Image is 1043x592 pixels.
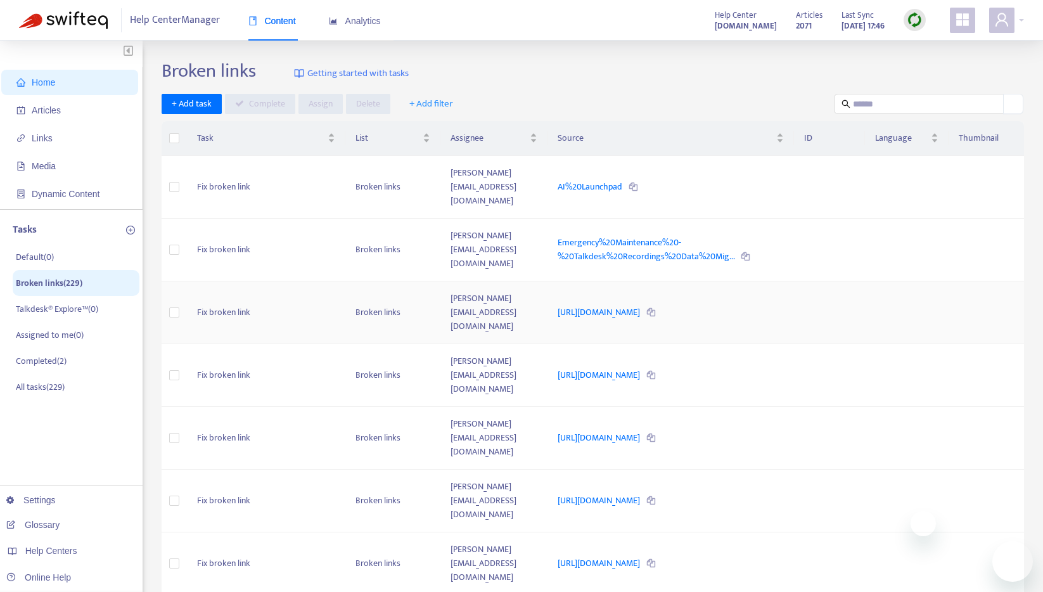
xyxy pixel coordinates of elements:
[187,121,345,156] th: Task
[187,219,345,281] td: Fix broken link
[841,8,874,22] span: Last Sync
[16,106,25,115] span: account-book
[16,134,25,143] span: link
[294,68,304,79] img: image-link
[440,470,548,532] td: [PERSON_NAME][EMAIL_ADDRESS][DOMAIN_NAME]
[19,11,108,29] img: Swifteq
[955,12,970,27] span: appstore
[558,430,642,445] a: [URL][DOMAIN_NAME]
[6,520,60,530] a: Glossary
[558,493,642,508] a: [URL][DOMAIN_NAME]
[16,190,25,198] span: container
[187,156,345,219] td: Fix broken link
[440,121,548,156] th: Assignee
[32,77,55,87] span: Home
[841,100,850,108] span: search
[992,541,1033,582] iframe: Button to launch messaging window
[345,470,440,532] td: Broken links
[345,344,440,407] td: Broken links
[440,344,548,407] td: [PERSON_NAME][EMAIL_ADDRESS][DOMAIN_NAME]
[6,572,71,582] a: Online Help
[248,16,257,25] span: book
[715,8,757,22] span: Help Center
[558,131,773,145] span: Source
[355,131,420,145] span: List
[130,8,220,32] span: Help Center Manager
[126,226,135,235] span: plus-circle
[796,8,822,22] span: Articles
[796,19,812,33] strong: 2071
[440,407,548,470] td: [PERSON_NAME][EMAIL_ADDRESS][DOMAIN_NAME]
[32,105,61,115] span: Articles
[558,368,642,382] a: [URL][DOMAIN_NAME]
[715,19,777,33] strong: [DOMAIN_NAME]
[298,94,343,114] button: Assign
[558,235,736,264] a: Emergency%20Maintenance%20-%20Talkdesk%20Recordings%20Data%20Mig...
[16,302,98,316] p: Talkdesk® Explore™ ( 0 )
[16,250,54,264] p: Default ( 0 )
[345,407,440,470] td: Broken links
[307,67,409,81] span: Getting started with tasks
[949,121,1024,156] th: Thumbnail
[409,96,453,112] span: + Add filter
[907,12,923,28] img: sync.dc5367851b00ba804db3.png
[16,380,65,394] p: All tasks ( 229 )
[248,16,296,26] span: Content
[16,354,67,368] p: Completed ( 2 )
[345,219,440,281] td: Broken links
[558,179,624,194] a: AI%20Launchpad
[547,121,793,156] th: Source
[911,511,936,536] iframe: Close message
[794,121,865,156] th: ID
[13,222,37,238] p: Tasks
[25,546,77,556] span: Help Centers
[440,156,548,219] td: [PERSON_NAME][EMAIL_ADDRESS][DOMAIN_NAME]
[440,281,548,344] td: [PERSON_NAME][EMAIL_ADDRESS][DOMAIN_NAME]
[994,12,1009,27] span: user
[875,131,928,145] span: Language
[558,556,642,570] a: [URL][DOMAIN_NAME]
[345,156,440,219] td: Broken links
[197,131,325,145] span: Task
[172,97,212,111] span: + Add task
[32,161,56,171] span: Media
[865,121,949,156] th: Language
[345,281,440,344] td: Broken links
[294,60,409,87] a: Getting started with tasks
[6,495,56,505] a: Settings
[715,18,777,33] a: [DOMAIN_NAME]
[16,162,25,171] span: file-image
[32,133,53,143] span: Links
[329,16,381,26] span: Analytics
[451,131,528,145] span: Assignee
[400,94,463,114] button: + Add filter
[187,470,345,532] td: Fix broken link
[187,344,345,407] td: Fix broken link
[841,19,885,33] strong: [DATE] 17:46
[187,281,345,344] td: Fix broken link
[162,60,256,82] h2: Broken links
[558,305,642,319] a: [URL][DOMAIN_NAME]
[16,276,82,290] p: Broken links ( 229 )
[187,407,345,470] td: Fix broken link
[225,94,295,114] button: Complete
[345,121,440,156] th: List
[440,219,548,281] td: [PERSON_NAME][EMAIL_ADDRESS][DOMAIN_NAME]
[162,94,222,114] button: + Add task
[346,94,390,114] button: Delete
[32,189,99,199] span: Dynamic Content
[329,16,338,25] span: area-chart
[16,328,84,342] p: Assigned to me ( 0 )
[16,78,25,87] span: home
